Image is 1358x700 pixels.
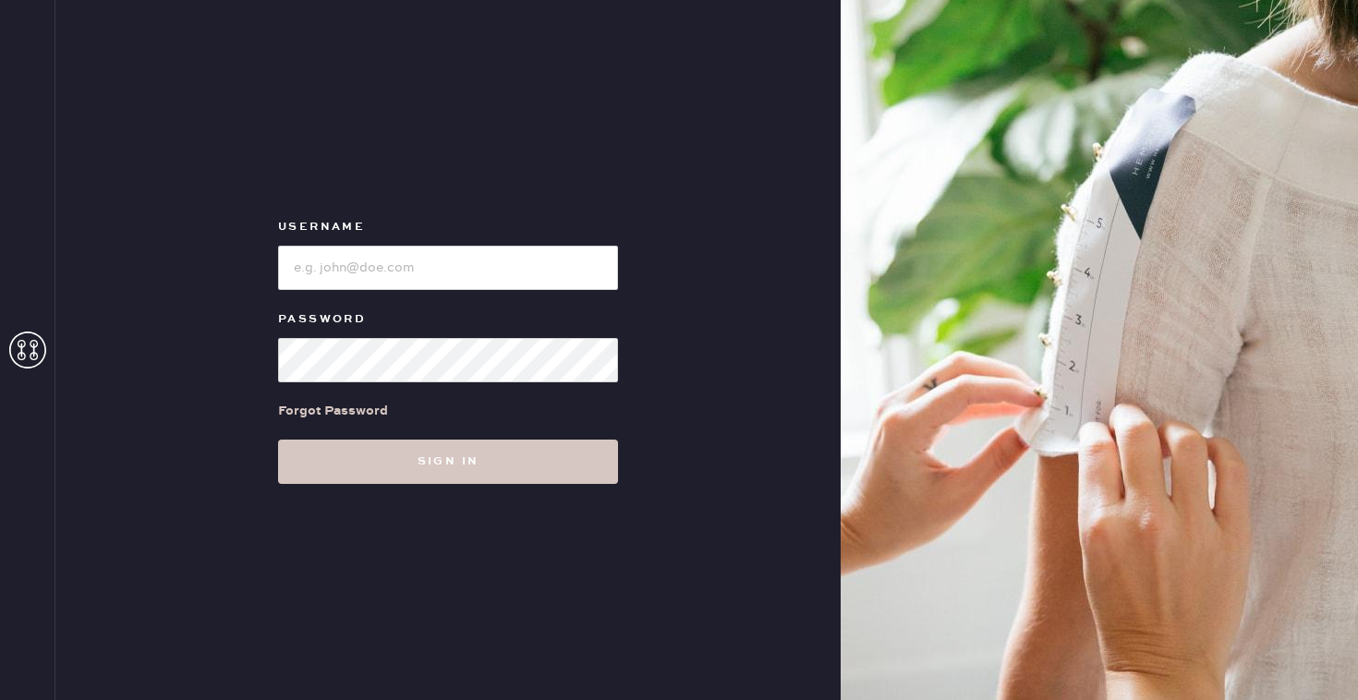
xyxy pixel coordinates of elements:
label: Password [278,308,618,331]
a: Forgot Password [278,382,388,440]
button: Sign in [278,440,618,484]
label: Username [278,216,618,238]
div: Forgot Password [278,401,388,421]
input: e.g. john@doe.com [278,246,618,290]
